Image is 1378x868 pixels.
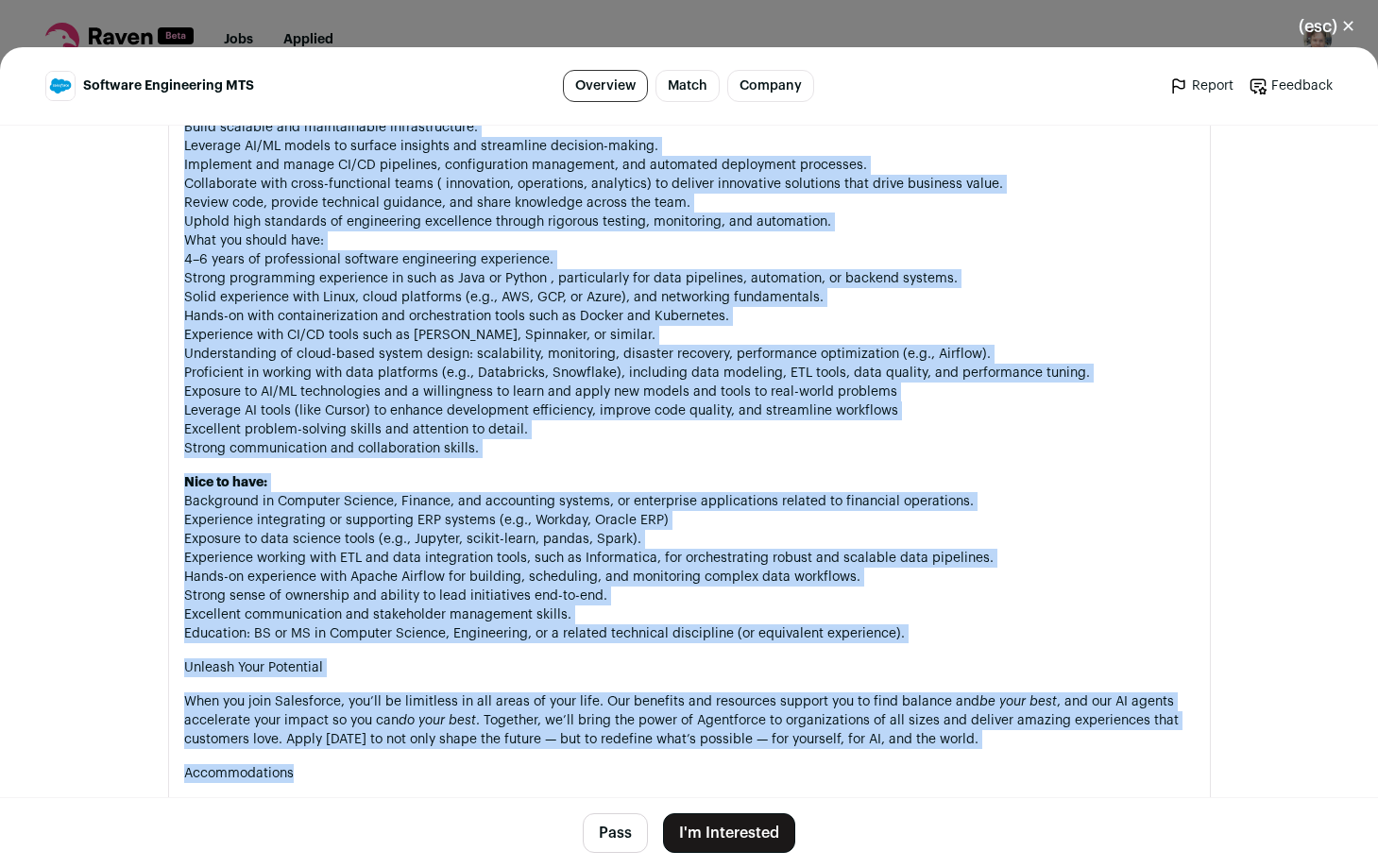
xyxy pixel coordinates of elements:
[184,476,267,489] strong: Nice to have:
[184,473,1195,643] p: Background in Computer Science, Finance, and accounting systems, or enterprise applications relat...
[46,72,75,100] img: a15e16b4a572e6d789ff6890fffe31942b924de32350d3da2095d3676c91ed56.jpg
[184,764,1195,783] p: Accommodations
[663,813,795,853] button: I'm Interested
[1276,6,1378,47] button: Close modal
[563,70,648,102] a: Overview
[583,813,648,853] button: Pass
[184,658,1195,677] p: Unleash Your Potential
[83,77,254,95] span: Software Engineering MTS
[184,5,1195,458] p: We are looking for a Software Engineer with 4–6 years of experience, strong engineering and softw...
[655,70,720,102] a: Match
[1169,77,1233,95] a: Report
[184,692,1195,749] p: When you join Salesforce, you’ll be limitless in all areas of your life. Our benefits and resourc...
[979,695,1057,708] em: be your best
[727,70,814,102] a: Company
[1249,77,1333,95] a: Feedback
[399,714,476,727] em: do your best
